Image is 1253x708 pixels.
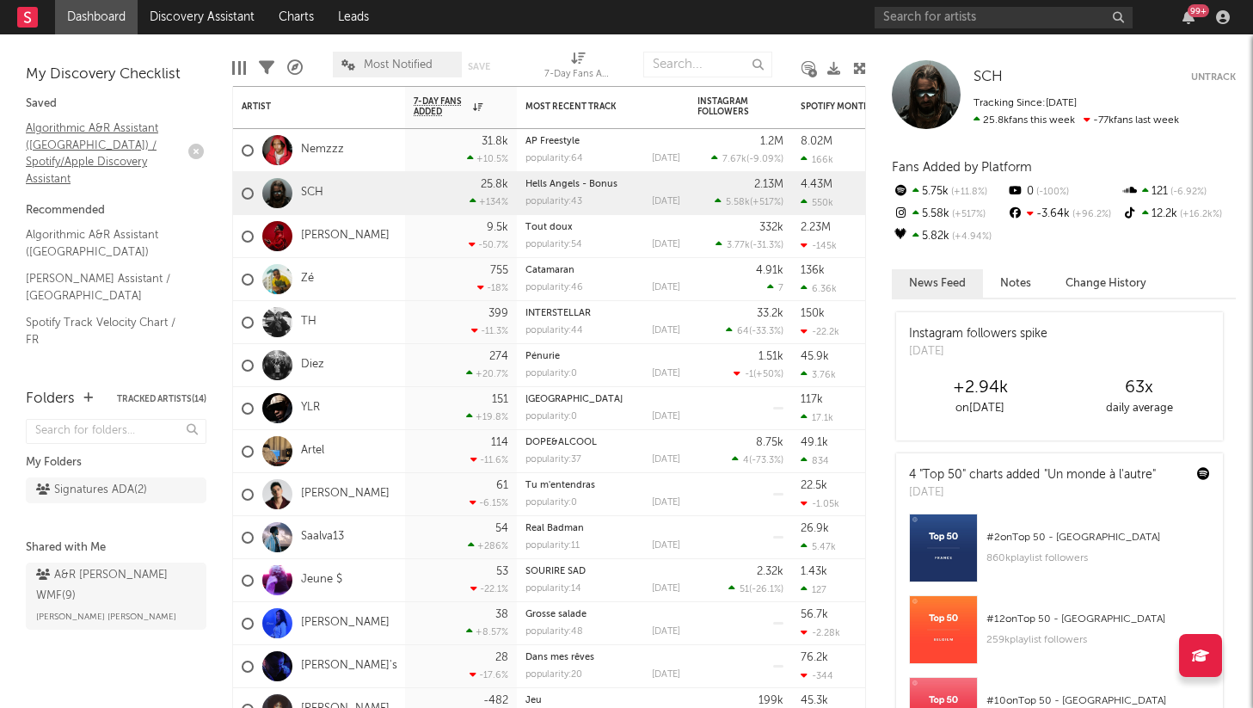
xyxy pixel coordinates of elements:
div: Recommended [26,200,206,221]
span: -9.09 % [749,155,781,164]
div: -344 [801,670,833,681]
a: Saalva13 [301,530,344,545]
a: [PERSON_NAME] [301,229,390,243]
div: 136k [801,265,825,276]
div: 26.9k [801,523,829,534]
a: Dans mes rêves [525,653,594,662]
div: 399 [488,308,508,319]
a: Hells Angels - Bonus [525,180,617,189]
div: [DATE] [652,584,680,594]
span: 7-Day Fans Added [414,96,469,117]
div: [DATE] [652,240,680,249]
div: 99 + [1188,4,1209,17]
div: 755 [490,265,508,276]
div: 54 [495,523,508,534]
span: -100 % [1034,188,1069,197]
span: -73.3 % [752,456,781,465]
div: Spotify Monthly Listeners [801,102,930,112]
a: Jeune $ [301,573,342,588]
div: popularity: 48 [525,627,583,637]
div: 259k playlist followers [986,630,1210,650]
div: [DATE] [652,412,680,422]
span: +517 % [752,198,781,207]
div: on [DATE] [900,398,1060,419]
a: Real Badman [525,524,584,533]
a: Nemzzz [301,143,344,157]
div: [DATE] [652,627,680,637]
div: 7-Day Fans Added (7-Day Fans Added) [544,43,613,93]
div: 117k [801,394,823,405]
div: My Discovery Checklist [26,65,206,85]
span: 64 [737,327,749,336]
span: Tracking Since: [DATE] [974,98,1077,108]
a: Signatures ADA(2) [26,477,206,503]
div: 5.75k [892,181,1006,203]
a: [PERSON_NAME] [301,487,390,502]
div: INTERSTELLAR [525,309,680,318]
div: Pénurie [525,352,680,361]
input: Search for folders... [26,419,206,444]
div: [DATE] [652,154,680,163]
span: Most Notified [364,59,433,71]
div: # 2 on Top 50 - [GEOGRAPHIC_DATA] [986,527,1210,548]
div: popularity: 64 [525,154,583,163]
button: News Feed [892,269,983,298]
div: popularity: 46 [525,283,583,292]
div: DOPE&ALCOOL [525,438,680,447]
a: INTERSTELLAR [525,309,591,318]
div: 5.58k [892,203,1006,225]
div: Signatures ADA ( 2 ) [36,480,147,501]
span: -26.1 % [752,585,781,594]
div: 332k [759,222,783,233]
div: [DATE] [652,326,680,336]
div: -1.05k [801,498,839,509]
div: SOURIRE SAD [525,567,680,576]
a: SOURIRE SAD [525,567,586,576]
a: Pénurie [525,352,560,361]
a: [PERSON_NAME] [301,616,390,631]
a: Grosse salade [525,610,587,619]
a: Tout doux [525,223,573,232]
div: 49.1k [801,437,828,448]
div: Artist [242,102,371,112]
div: 3.76k [801,369,836,380]
div: ( ) [732,454,783,465]
a: SCH [974,69,1003,86]
div: A&R Pipeline [287,43,303,93]
div: A&R [PERSON_NAME] WMF ( 9 ) [36,565,192,606]
div: popularity: 43 [525,197,582,206]
div: -11.3 % [471,325,508,336]
div: 151 [492,394,508,405]
input: Search... [643,52,772,77]
span: -6.92 % [1168,188,1207,197]
a: Jeu [525,696,542,705]
button: Save [468,62,490,71]
div: 0 [1006,181,1121,203]
a: Catamaran [525,266,574,275]
div: popularity: 0 [525,369,577,379]
a: Algorithmic A&R Assistant ([GEOGRAPHIC_DATA]) / Spotify/Apple Discovery Assistant [26,119,189,188]
div: +20.7 % [466,368,508,379]
span: +16.2k % [1177,210,1222,219]
a: Artel [301,444,324,459]
div: 834 [801,455,829,466]
div: Tu m'entendras [525,481,680,490]
span: [PERSON_NAME] [PERSON_NAME] [36,606,176,627]
div: 9.5k [487,222,508,233]
div: -145k [801,240,837,251]
a: AP Freestyle [525,137,580,146]
div: Rotterdam [525,395,680,404]
div: popularity: 0 [525,498,577,508]
div: 150k [801,308,825,319]
div: [DATE] [652,670,680,680]
span: SCH [974,70,1003,84]
div: Catamaran [525,266,680,275]
a: YLR [301,401,320,416]
span: 4 [743,456,749,465]
div: daily average [1060,398,1219,419]
div: 28 [495,652,508,663]
div: [DATE] [652,455,680,465]
div: ( ) [715,196,783,207]
a: [PERSON_NAME]'s [301,659,397,674]
div: -17.6 % [470,669,508,680]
